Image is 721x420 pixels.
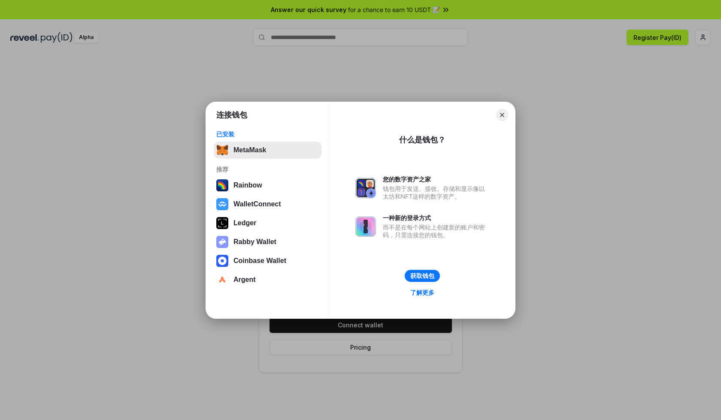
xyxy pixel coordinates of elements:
[410,272,434,280] div: 获取钱包
[216,110,247,120] h1: 连接钱包
[383,224,489,239] div: 而不是在每个网站上创建新的账户和密码，只需连接您的钱包。
[216,144,228,156] img: svg+xml,%3Csvg%20fill%3D%22none%22%20height%3D%2233%22%20viewBox%3D%220%200%2035%2033%22%20width%...
[405,270,440,282] button: 获取钱包
[214,271,321,288] button: Argent
[216,217,228,229] img: svg+xml,%3Csvg%20xmlns%3D%22http%3A%2F%2Fwww.w3.org%2F2000%2Fsvg%22%20width%3D%2228%22%20height%3...
[216,236,228,248] img: svg+xml,%3Csvg%20xmlns%3D%22http%3A%2F%2Fwww.w3.org%2F2000%2Fsvg%22%20fill%3D%22none%22%20viewBox...
[355,216,376,237] img: svg+xml,%3Csvg%20xmlns%3D%22http%3A%2F%2Fwww.w3.org%2F2000%2Fsvg%22%20fill%3D%22none%22%20viewBox...
[233,219,256,227] div: Ledger
[399,135,445,145] div: 什么是钱包？
[216,274,228,286] img: svg+xml,%3Csvg%20width%3D%2228%22%20height%3D%2228%22%20viewBox%3D%220%200%2028%2028%22%20fill%3D...
[383,185,489,200] div: 钱包用于发送、接收、存储和显示像以太坊和NFT这样的数字资产。
[233,238,276,246] div: Rabby Wallet
[214,215,321,232] button: Ledger
[383,214,489,222] div: 一种新的登录方式
[405,287,439,298] a: 了解更多
[233,200,281,208] div: WalletConnect
[216,179,228,191] img: svg+xml,%3Csvg%20width%3D%22120%22%20height%3D%22120%22%20viewBox%3D%220%200%20120%20120%22%20fil...
[216,198,228,210] img: svg+xml,%3Csvg%20width%3D%2228%22%20height%3D%2228%22%20viewBox%3D%220%200%2028%2028%22%20fill%3D...
[233,276,256,284] div: Argent
[496,109,508,121] button: Close
[214,233,321,251] button: Rabby Wallet
[214,142,321,159] button: MetaMask
[214,177,321,194] button: Rainbow
[355,178,376,198] img: svg+xml,%3Csvg%20xmlns%3D%22http%3A%2F%2Fwww.w3.org%2F2000%2Fsvg%22%20fill%3D%22none%22%20viewBox...
[233,257,286,265] div: Coinbase Wallet
[216,166,319,173] div: 推荐
[214,252,321,269] button: Coinbase Wallet
[216,130,319,138] div: 已安装
[410,289,434,296] div: 了解更多
[216,255,228,267] img: svg+xml,%3Csvg%20width%3D%2228%22%20height%3D%2228%22%20viewBox%3D%220%200%2028%2028%22%20fill%3D...
[233,146,266,154] div: MetaMask
[214,196,321,213] button: WalletConnect
[383,175,489,183] div: 您的数字资产之家
[233,181,262,189] div: Rainbow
